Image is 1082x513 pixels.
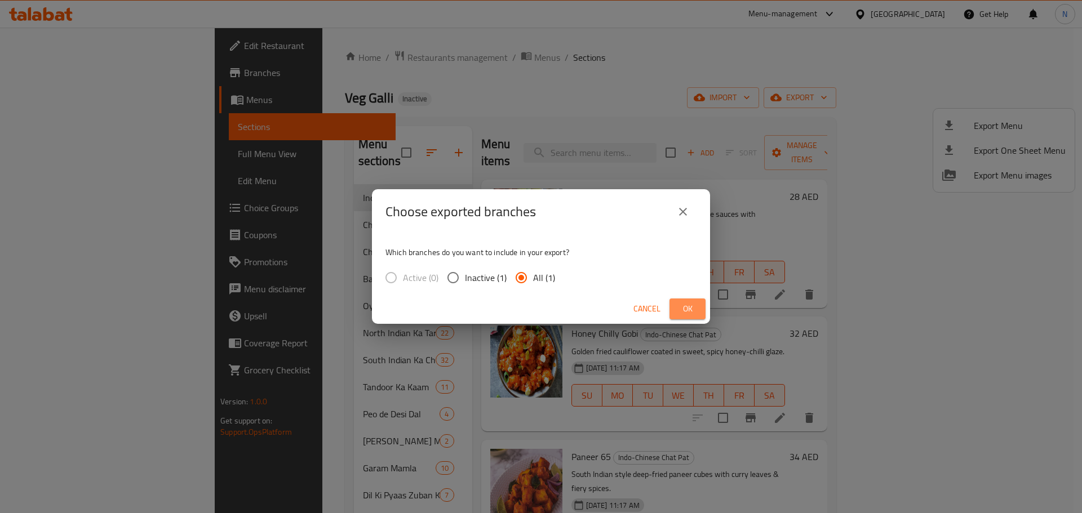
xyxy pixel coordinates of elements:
[669,298,706,319] button: Ok
[385,247,697,258] p: Which branches do you want to include in your export?
[629,298,665,319] button: Cancel
[633,302,660,316] span: Cancel
[465,271,507,284] span: Inactive (1)
[533,271,555,284] span: All (1)
[403,271,438,284] span: Active (0)
[385,203,536,221] h2: Choose exported branches
[679,302,697,316] span: Ok
[669,198,697,225] button: close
